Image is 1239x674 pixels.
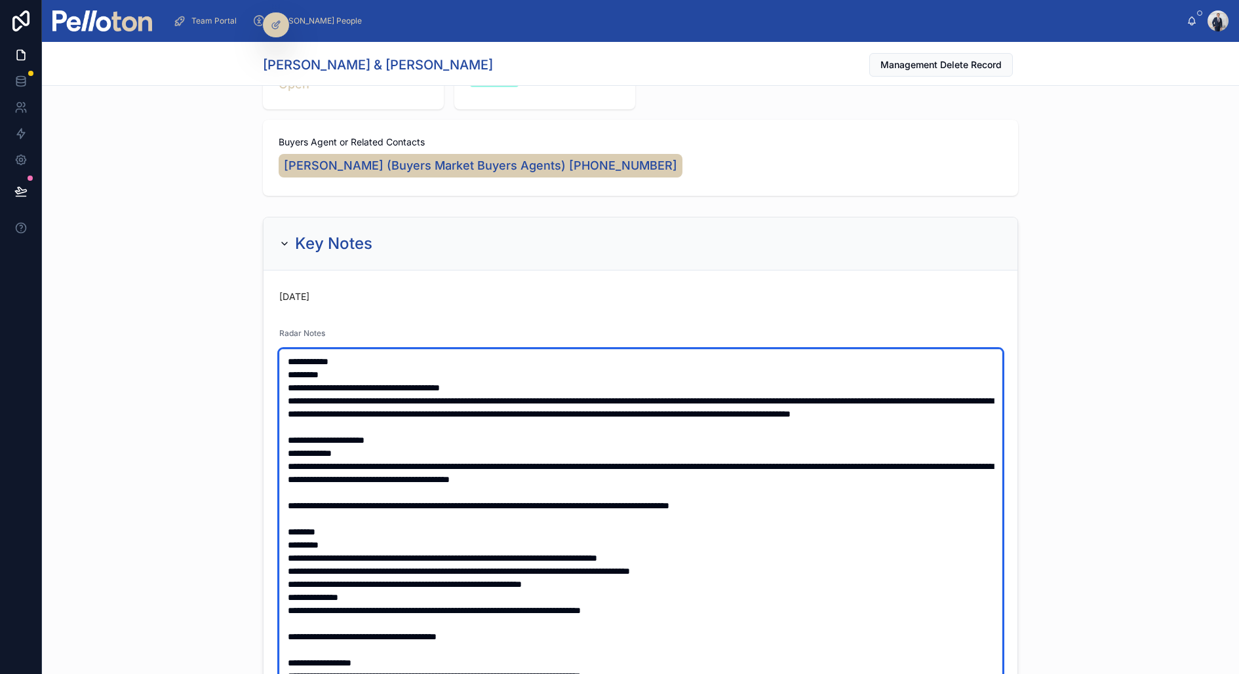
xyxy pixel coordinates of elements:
a: [PERSON_NAME] People [248,9,371,33]
span: Management Delete Record [880,58,1002,71]
a: Team Portal [169,9,246,33]
h2: Key Notes [295,233,372,254]
span: Buyers Agent or Related Contacts [279,136,1002,149]
h1: [PERSON_NAME] & [PERSON_NAME] [263,56,493,74]
p: [DATE] [279,290,309,303]
span: [PERSON_NAME] (Buyers Market Buyers Agents) [PHONE_NUMBER] [284,157,677,175]
a: [PERSON_NAME] (Buyers Market Buyers Agents) [PHONE_NUMBER] [279,154,682,178]
span: [PERSON_NAME] People [271,16,362,26]
span: Team Portal [191,16,237,26]
img: App logo [52,10,152,31]
button: Management Delete Record [869,53,1013,77]
div: scrollable content [163,7,1187,35]
span: Radar Notes [279,328,325,338]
